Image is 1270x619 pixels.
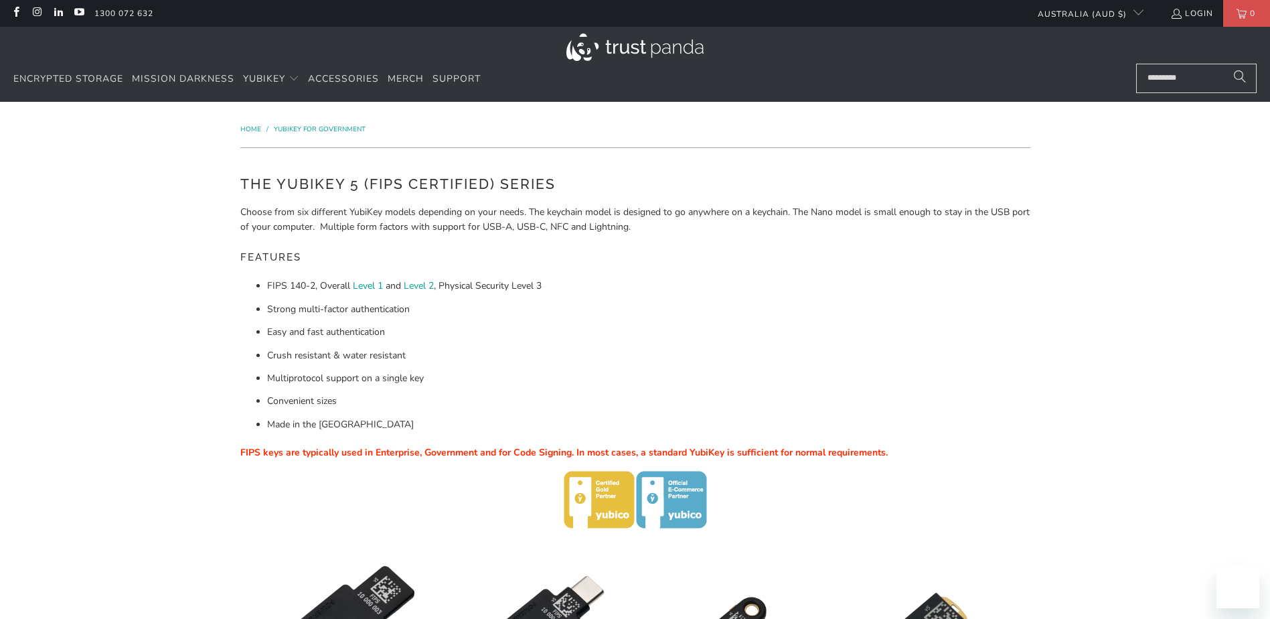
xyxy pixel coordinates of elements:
a: Level 1 [353,279,383,292]
span: / [266,125,268,134]
li: Made in the [GEOGRAPHIC_DATA] [267,417,1030,432]
a: Merch [388,64,424,95]
a: Trust Panda Australia on YouTube [73,8,84,19]
li: Crush resistant & water resistant [267,348,1030,363]
span: Mission Darkness [132,72,234,85]
span: Encrypted Storage [13,72,123,85]
a: Encrypted Storage [13,64,123,95]
a: Trust Panda Australia on Facebook [10,8,21,19]
li: Multiprotocol support on a single key [267,371,1030,386]
a: 1300 072 632 [94,6,153,21]
span: Accessories [308,72,379,85]
span: Merch [388,72,424,85]
span: FIPS keys are typically used in Enterprise, Government and for Code Signing. In most cases, a sta... [240,446,888,459]
a: Trust Panda Australia on Instagram [31,8,42,19]
a: YubiKey for Government [274,125,366,134]
li: Strong multi-factor authentication [267,302,1030,317]
summary: YubiKey [243,64,299,95]
nav: Translation missing: en.navigation.header.main_nav [13,64,481,95]
input: Search... [1136,64,1257,93]
img: Trust Panda Australia [566,33,704,61]
li: Convenient sizes [267,394,1030,409]
p: Choose from six different YubiKey models depending on your needs. The keychain model is designed ... [240,205,1030,235]
a: Trust Panda Australia on LinkedIn [52,8,64,19]
a: Login [1170,6,1213,21]
button: Search [1223,64,1257,93]
span: YubiKey [243,72,285,85]
a: Home [240,125,263,134]
h2: The YubiKey 5 (FIPS Certified) Series [240,174,1030,195]
a: Support [432,64,481,95]
h5: Features [240,245,1030,270]
span: Support [432,72,481,85]
span: Home [240,125,261,134]
li: FIPS 140-2, Overall and , Physical Security Level 3 [267,279,1030,293]
li: Easy and fast authentication [267,325,1030,340]
iframe: Button to launch messaging window [1216,565,1259,608]
a: Mission Darkness [132,64,234,95]
a: Accessories [308,64,379,95]
a: Level 2 [404,279,434,292]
